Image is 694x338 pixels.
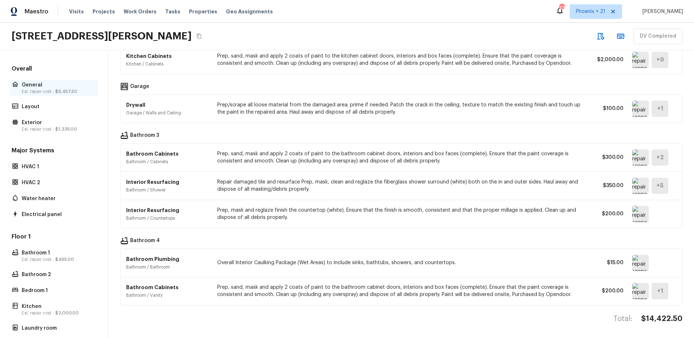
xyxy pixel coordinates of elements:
span: [PERSON_NAME] [639,8,683,15]
h5: + 1 [657,287,663,295]
p: Bathroom / Cabinets [126,159,209,165]
span: Geo Assignments [226,8,273,15]
p: Bathroom 3 [130,132,159,140]
img: repair scope asset [632,255,649,271]
p: $15.00 [591,259,624,266]
p: Water heater [22,195,94,202]
p: Overall Interior Caulking Package (Wet Areas) to include sinks, bathtubs, showers, and countertops. [217,259,582,266]
img: repair scope asset [632,206,649,222]
h4: $14,422.50 [641,314,682,324]
h5: Floor 1 [10,233,98,242]
p: Prep, mask and reglaze finish the countertop (white). Ensure that the finish is smooth, consisten... [217,207,582,221]
p: $300.00 [591,154,624,161]
span: Maestro [25,8,48,15]
div: 379 [559,4,564,12]
p: Interior Resurfacing [126,178,209,186]
img: repair scope asset [632,149,649,166]
span: Work Orders [124,8,157,15]
p: Kitchen [22,303,94,310]
img: repair scope asset [632,52,649,68]
p: Est. repair cost - [22,310,94,316]
button: Copy Address [194,31,204,41]
h5: + 9 [656,56,664,64]
span: Projects [93,8,115,15]
p: Interior Resurfacing [126,207,209,214]
p: Bathroom 2 [22,271,94,278]
p: HVAC 1 [22,163,94,170]
span: Tasks [165,9,180,14]
p: Layout [22,103,94,110]
p: Kitchen / Cabinets [126,61,209,67]
p: HVAC 2 [22,179,94,186]
p: Bathroom Cabinets [126,284,209,291]
p: Garage [130,83,149,92]
p: $200.00 [591,210,624,217]
img: repair scope asset [632,283,649,299]
span: Visits [69,8,84,15]
p: Electrical panel [22,211,94,218]
h5: + 1 [657,105,663,113]
h4: Total: [613,314,633,324]
p: Prep, sand, mask and apply 2 coats of paint to the bathroom cabinet doors, interiors and box face... [217,150,582,165]
p: Bathroom / Bathroom [126,264,209,270]
h5: + 2 [656,153,664,161]
p: Bathroom Plumbing [126,255,209,263]
img: repair scope asset [632,178,649,194]
p: Exterior [22,119,94,126]
p: Drywall [126,101,209,109]
p: Repair damaged tile and resurface Prep, mask, clean and reglaze the fiberglass shower surround (w... [217,178,582,193]
p: $200.00 [591,287,624,295]
p: Bathroom Cabinets [126,150,209,157]
p: Est. repair cost - [22,257,94,262]
p: Prep/scrape all loose material from the damaged area; prime if needed. Patch the crack in the cei... [217,101,582,116]
p: General [22,81,94,89]
h5: + 5 [656,182,664,190]
h5: Major Systems [10,147,98,156]
p: $100.00 [591,105,624,112]
h5: Overall [10,65,98,74]
img: repair scope asset [632,101,649,117]
p: Bathroom / Vanity [126,292,209,298]
p: Bathroom 4 [130,237,160,246]
span: $1,335.00 [55,127,77,131]
span: $465.00 [55,257,74,262]
span: $2,000.00 [55,311,79,315]
p: Prep, sand, mask and apply 2 coats of paint to the kitchen cabinet doors, interiors and box faces... [217,52,582,67]
p: Bedroom 1 [22,287,94,294]
span: Properties [189,8,217,15]
p: Est. repair cost - [22,126,94,132]
p: Garage / Walls and Ceiling [126,110,209,116]
p: $2,000.00 [591,56,624,63]
p: $350.00 [591,182,624,189]
p: Prep, sand, mask and apply 2 coats of paint to the bathroom cabinet doors, interiors and box face... [217,284,582,298]
p: Bathroom 1 [22,249,94,257]
p: Est. repair cost - [22,89,94,94]
span: $9,457.50 [55,89,77,94]
p: Kitchen Cabinets [126,52,209,60]
p: Bathroom / Countertops [126,215,209,221]
span: Phoenix + 21 [576,8,605,15]
h2: [STREET_ADDRESS][PERSON_NAME] [12,30,192,43]
p: Laundry room [22,325,94,332]
p: Bathroom / Shower [126,187,209,193]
